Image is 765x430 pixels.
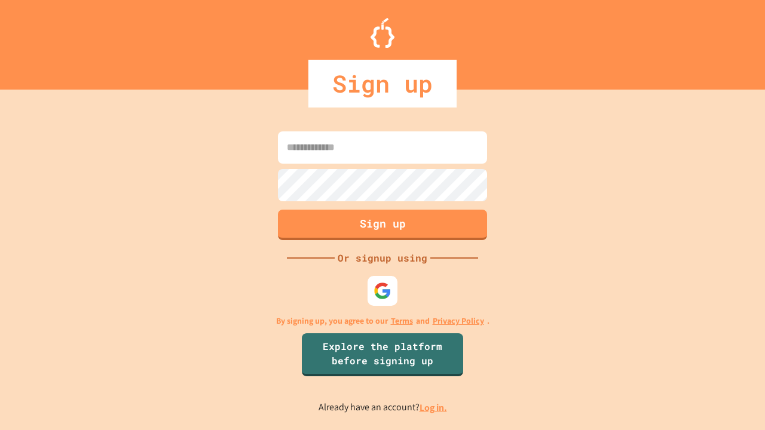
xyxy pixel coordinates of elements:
[391,315,413,327] a: Terms
[278,210,487,240] button: Sign up
[276,315,489,327] p: By signing up, you agree to our and .
[666,330,753,381] iframe: chat widget
[433,315,484,327] a: Privacy Policy
[420,401,447,414] a: Log in.
[302,333,463,376] a: Explore the platform before signing up
[371,18,394,48] img: Logo.svg
[374,282,391,300] img: google-icon.svg
[335,251,430,265] div: Or signup using
[319,400,447,415] p: Already have an account?
[715,382,753,418] iframe: chat widget
[308,60,457,107] div: Sign up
